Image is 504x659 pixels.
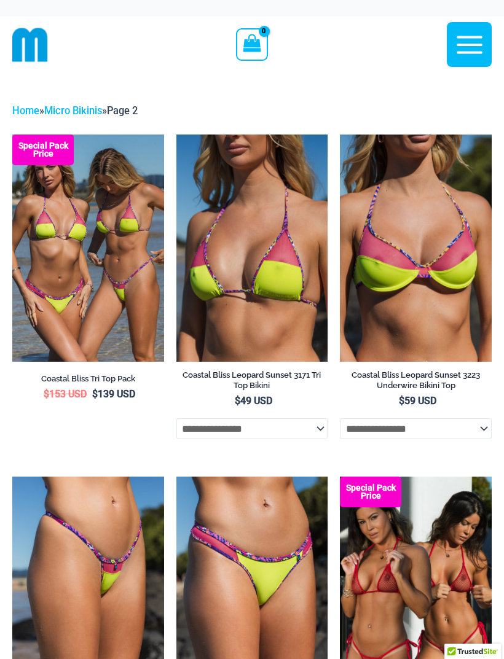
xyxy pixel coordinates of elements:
a: Coastal Bliss Leopard Sunset 3223 Underwire Bikini Top [340,370,492,395]
span: $ [44,388,49,400]
a: Coastal Bliss Leopard Sunset 3171 Tri Top Bikini [176,370,328,395]
bdi: 59 USD [399,395,436,407]
bdi: 139 USD [92,388,135,400]
a: Coastal Bliss Tri Top Pack [12,373,164,388]
a: Home [12,105,39,117]
a: Coastal Bliss Leopard Sunset 3171 Tri Top 01Coastal Bliss Leopard Sunset 3171 Tri Top 4371 Thong ... [176,135,328,362]
a: Coastal Bliss Leopard Sunset 3223 Underwire Top 01Coastal Bliss Leopard Sunset 3223 Underwire Top... [340,135,492,362]
bdi: 153 USD [44,388,87,400]
span: $ [235,395,240,407]
img: Coastal Bliss Leopard Sunset Tri Top Pack [12,135,164,362]
h2: Coastal Bliss Tri Top Pack [12,373,164,384]
img: cropped mm emblem [12,27,48,63]
img: Coastal Bliss Leopard Sunset 3223 Underwire Top 01 [340,135,492,362]
span: $ [92,388,98,400]
h2: Coastal Bliss Leopard Sunset 3171 Tri Top Bikini [176,370,328,391]
span: Page 2 [107,105,138,117]
h2: Coastal Bliss Leopard Sunset 3223 Underwire Bikini Top [340,370,492,391]
b: Special Pack Price [340,484,401,500]
span: $ [399,395,404,407]
bdi: 49 USD [235,395,272,407]
a: Coastal Bliss Leopard Sunset Tri Top Pack Coastal Bliss Leopard Sunset Tri Top Pack BCoastal Blis... [12,135,164,362]
a: Micro Bikinis [44,105,102,117]
img: Coastal Bliss Leopard Sunset 3171 Tri Top 01 [176,135,328,362]
span: » » [12,105,138,117]
a: View Shopping Cart, empty [236,28,267,60]
b: Special Pack Price [12,142,74,158]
